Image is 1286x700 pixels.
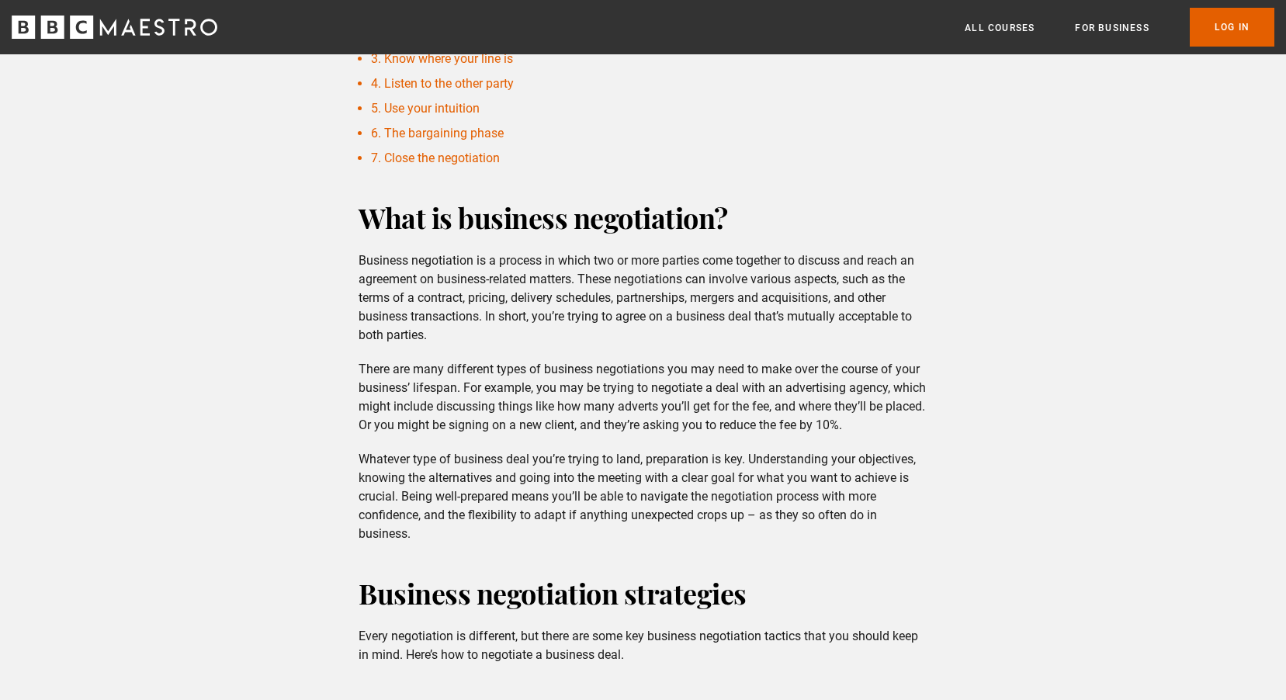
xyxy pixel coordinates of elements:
a: 7. Close the negotiation [371,151,500,165]
a: 6. The bargaining phase [371,126,504,140]
a: 5. Use your intuition [371,101,480,116]
h2: What is business negotiation? [359,199,927,236]
p: Business negotiation is a process in which two or more parties come together to discuss and reach... [359,251,927,345]
p: Every negotiation is different, but there are some key business negotiation tactics that you shou... [359,627,927,664]
a: 4. Listen to the other party [371,76,514,91]
h2: Business negotiation strategies [359,574,927,612]
a: 3. Know where your line is [371,51,513,66]
a: For business [1075,20,1149,36]
nav: Primary [965,8,1274,47]
a: Log In [1190,8,1274,47]
p: There are many different types of business negotiations you may need to make over the course of y... [359,360,927,435]
p: Whatever type of business deal you’re trying to land, preparation is key. Understanding your obje... [359,450,927,543]
a: All Courses [965,20,1035,36]
svg: BBC Maestro [12,16,217,39]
